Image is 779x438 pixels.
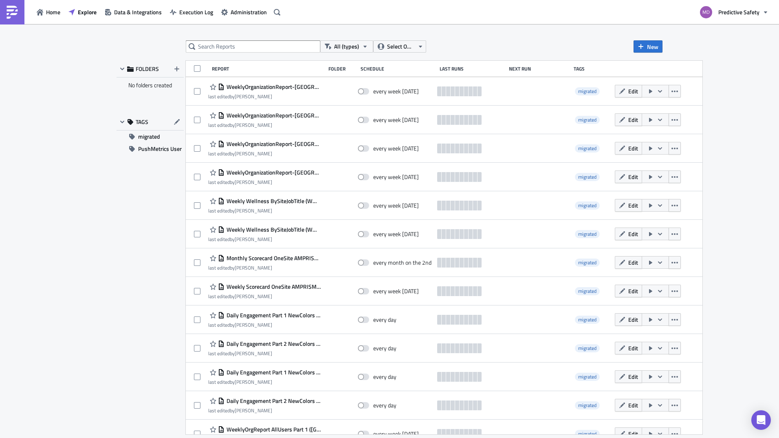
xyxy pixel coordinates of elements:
[628,115,638,124] span: Edit
[138,143,182,155] span: PushMetrics User
[628,401,638,409] span: Edit
[373,40,426,53] button: Select Owner
[101,6,166,18] button: Data & Integrations
[615,285,642,297] button: Edit
[578,373,596,380] span: migrated
[387,42,414,51] span: Select Owner
[217,6,271,18] a: Administration
[212,66,324,72] div: Report
[575,87,600,95] span: migrated
[628,144,638,153] span: Edit
[224,83,321,91] span: WeeklyOrganizationReport-BaseliningONLY (ADNOCRuwaisSulphur) (uae)
[373,145,419,152] div: every week on Sunday
[578,344,596,352] span: migrated
[224,169,321,176] span: WeeklyOrganizationReport-BaseliningONLY (ADNOCHabshan-5) (uae)
[231,8,267,16] span: Administration
[575,259,600,267] span: migrated
[373,230,419,238] div: every week on Monday
[224,340,321,347] span: Daily Engagement Part 2 NewColors PM (SaudiCom)
[373,173,419,181] div: every week on Sunday
[615,342,642,354] button: Edit
[224,197,321,205] span: Weekly Wellness BySiteJobTitle (WMATABusAndrews)
[575,116,600,124] span: migrated
[208,322,321,328] div: last edited by [PERSON_NAME]
[699,5,713,19] img: Avatar
[208,265,321,271] div: last edited by [PERSON_NAME]
[224,226,321,233] span: Weekly Wellness BySiteJobTitle (WMATABusLandover)
[334,42,359,51] span: All (types)
[224,312,321,319] span: Daily Engagement Part 1 NewColors PM (SaudiCom)
[6,6,19,19] img: PushMetrics
[575,373,600,381] span: migrated
[208,208,321,214] div: last edited by [PERSON_NAME]
[695,3,773,21] button: Predictive Safety
[208,179,321,185] div: last edited by [PERSON_NAME]
[224,254,321,262] span: Monthly Scorecard OneSite AMPRISM NewColors (SaudiCom)
[628,344,638,352] span: Edit
[575,173,600,181] span: migrated
[575,430,600,438] span: migrated
[628,372,638,381] span: Edit
[751,410,771,430] div: Open Intercom Messenger
[186,40,320,53] input: Search Reports
[718,8,759,16] span: Predictive Safety
[578,201,596,209] span: migrated
[578,316,596,323] span: migrated
[615,170,642,183] button: Edit
[578,144,596,152] span: migrated
[136,65,159,73] span: FOLDERS
[578,116,596,124] span: migrated
[628,315,638,324] span: Edit
[208,293,321,299] div: last edited by [PERSON_NAME]
[373,288,419,295] div: every week on Sunday
[628,87,638,95] span: Edit
[440,66,505,72] div: Last Runs
[575,287,600,295] span: migrated
[208,150,321,157] div: last edited by [PERSON_NAME]
[615,228,642,240] button: Edit
[628,429,638,438] span: Edit
[224,112,321,119] span: WeeklyOrganizationReport-BaseliningONLY (ADNOCRuwais) (uae)
[179,8,213,16] span: Execution Log
[224,397,321,405] span: Daily Engagement Part 2 NewColors (SaudiCom)
[647,42,658,51] span: New
[628,287,638,295] span: Edit
[615,199,642,212] button: Edit
[634,40,662,53] button: New
[373,88,419,95] div: every week on Sunday
[328,66,356,72] div: Folder
[373,202,419,209] div: every week on Monday
[373,116,419,124] div: every week on Sunday
[615,399,642,411] button: Edit
[578,87,596,95] span: migrated
[224,283,321,290] span: Weekly Scorecard OneSite AMPRISM NewColors (SaudiCom)
[578,173,596,181] span: migrated
[117,77,184,93] div: No folders created
[373,430,419,438] div: every week on Sunday
[578,401,596,409] span: migrated
[117,143,184,155] button: PushMetrics User
[628,173,638,181] span: Edit
[166,6,217,18] button: Execution Log
[224,426,321,433] span: WeeklyOrgReport AllUsers Part 1 (GlencoreCoalTOC)
[208,379,321,385] div: last edited by [PERSON_NAME]
[373,345,396,352] div: every day
[117,131,184,143] button: migrated
[575,401,600,409] span: migrated
[138,131,160,143] span: migrated
[628,201,638,210] span: Edit
[578,430,596,438] span: migrated
[628,230,638,238] span: Edit
[615,370,642,383] button: Edit
[208,350,321,356] div: last edited by [PERSON_NAME]
[64,6,101,18] a: Explore
[33,6,64,18] button: Home
[208,236,321,242] div: last edited by [PERSON_NAME]
[575,230,600,238] span: migrated
[320,40,373,53] button: All (types)
[575,201,600,210] span: migrated
[615,313,642,326] button: Edit
[208,122,321,128] div: last edited by [PERSON_NAME]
